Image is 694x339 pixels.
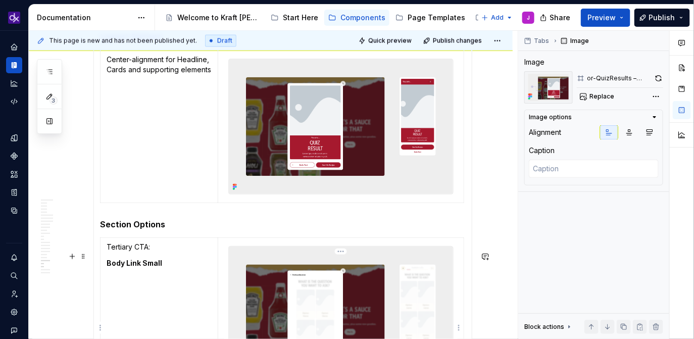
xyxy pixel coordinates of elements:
div: Documentation [37,13,132,23]
a: Storybook stories [6,184,22,201]
span: Draft [217,37,232,45]
button: Image options [529,113,659,121]
button: Share [535,9,577,27]
div: Start Here [283,13,318,23]
p: Center-alignment for Headline, Cards and supporting elements [107,55,212,75]
a: Start Here [267,10,322,26]
p: Tertiary CTA: [107,242,212,252]
div: Welcome to Kraft [PERSON_NAME] [177,13,261,23]
div: or-QuizResults – Optional element [587,74,652,82]
span: Publish [649,13,675,23]
div: Components [340,13,385,23]
a: Data sources [6,203,22,219]
a: Invite team [6,286,22,302]
div: Block actions [524,320,573,334]
img: 0784b2da-6f85-42e6-8793-4468946223dc.png [8,12,20,24]
a: Welcome to Kraft [PERSON_NAME] [161,10,265,26]
button: Search ⌘K [6,268,22,284]
button: Publish [634,9,690,27]
span: Preview [587,13,616,23]
span: This page is new and has not been published yet. [49,37,197,45]
div: J [527,14,530,22]
span: Replace [589,92,614,101]
div: Page tree [161,8,476,28]
button: Tabs [521,34,554,48]
span: Quick preview [368,37,412,45]
button: Contact support [6,322,22,338]
button: Publish changes [420,34,486,48]
div: Image options [529,113,572,121]
span: Publish changes [433,37,482,45]
strong: Body Link Small [107,259,162,267]
a: Assets [6,166,22,182]
img: 60187d34-1009-487e-8c0f-dae747472122.png [229,59,453,194]
span: Add [491,14,504,22]
button: Preview [581,9,630,27]
button: Quick preview [356,34,416,48]
button: Notifications [6,250,22,266]
img: 3f926f70-ca84-494b-a0d9-6ee378bfa7d3.png [524,71,573,104]
div: Alignment [529,127,561,137]
h5: Section Options [100,219,466,229]
a: Documentation [6,57,22,73]
a: Page Templates [391,10,469,26]
button: Add [478,11,516,25]
span: 3 [49,96,58,105]
button: Replace [577,89,619,104]
div: Image [524,57,544,67]
div: Caption [529,146,555,156]
a: Examples [471,10,525,26]
a: Components [6,148,22,164]
div: Block actions [524,323,564,331]
a: Design tokens [6,130,22,146]
div: Page Templates [408,13,465,23]
a: Code automation [6,93,22,110]
a: Settings [6,304,22,320]
a: Home [6,39,22,55]
span: Tabs [534,37,549,45]
span: Share [550,13,570,23]
a: Components [324,10,389,26]
a: Analytics [6,75,22,91]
